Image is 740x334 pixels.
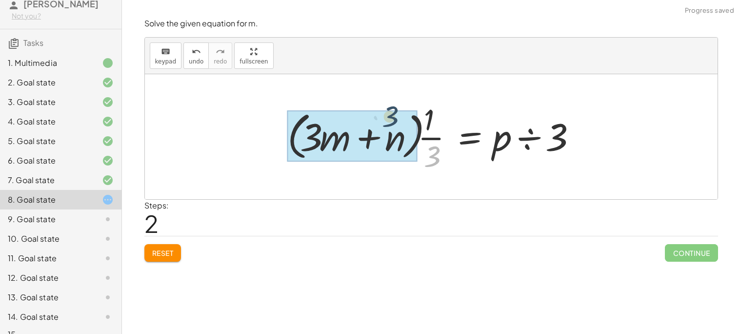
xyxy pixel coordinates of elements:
div: 6. Goal state [8,155,86,167]
i: keyboard [161,46,170,58]
div: 14. Goal state [8,311,86,323]
i: Task finished. [102,57,114,69]
div: 5. Goal state [8,135,86,147]
p: Solve the given equation for m. [144,18,718,29]
div: 1. Multimedia [8,57,86,69]
div: 8. Goal state [8,194,86,206]
div: Not you? [12,11,114,21]
button: redoredo [208,42,232,69]
i: Task finished and correct. [102,155,114,167]
span: fullscreen [240,58,268,65]
i: Task finished and correct. [102,116,114,127]
i: Task not started. [102,233,114,245]
span: redo [214,58,227,65]
div: 3. Goal state [8,96,86,108]
span: keypad [155,58,177,65]
i: Task finished and correct. [102,135,114,147]
i: Task finished and correct. [102,77,114,88]
i: undo [192,46,201,58]
div: 7. Goal state [8,174,86,186]
button: keyboardkeypad [150,42,182,69]
span: 2 [144,209,159,238]
div: 12. Goal state [8,272,86,284]
button: Reset [144,244,181,262]
i: Task not started. [102,213,114,225]
span: Reset [152,249,174,257]
div: 2. Goal state [8,77,86,88]
i: redo [216,46,225,58]
button: undoundo [183,42,209,69]
span: Progress saved [685,6,734,16]
span: Tasks [23,38,43,48]
i: Task not started. [102,272,114,284]
span: undo [189,58,203,65]
i: Task not started. [102,311,114,323]
div: 10. Goal state [8,233,86,245]
label: Steps: [144,200,169,210]
button: fullscreen [234,42,273,69]
i: Task not started. [102,292,114,303]
div: 9. Goal state [8,213,86,225]
div: 4. Goal state [8,116,86,127]
i: Task not started. [102,252,114,264]
div: 13. Goal state [8,292,86,303]
div: 11. Goal state [8,252,86,264]
i: Task finished and correct. [102,96,114,108]
i: Task finished and correct. [102,174,114,186]
i: Task started. [102,194,114,206]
